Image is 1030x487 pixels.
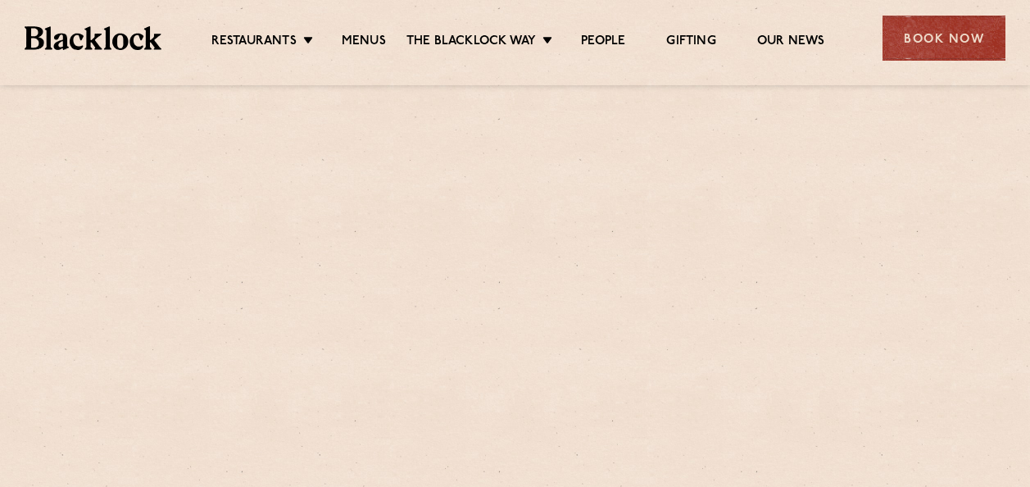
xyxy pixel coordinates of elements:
a: Menus [342,34,386,52]
div: Book Now [883,16,1005,61]
a: Gifting [666,34,715,52]
a: The Blacklock Way [406,34,536,52]
a: People [581,34,625,52]
a: Our News [757,34,825,52]
img: BL_Textured_Logo-footer-cropped.svg [25,26,161,49]
a: Restaurants [211,34,297,52]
